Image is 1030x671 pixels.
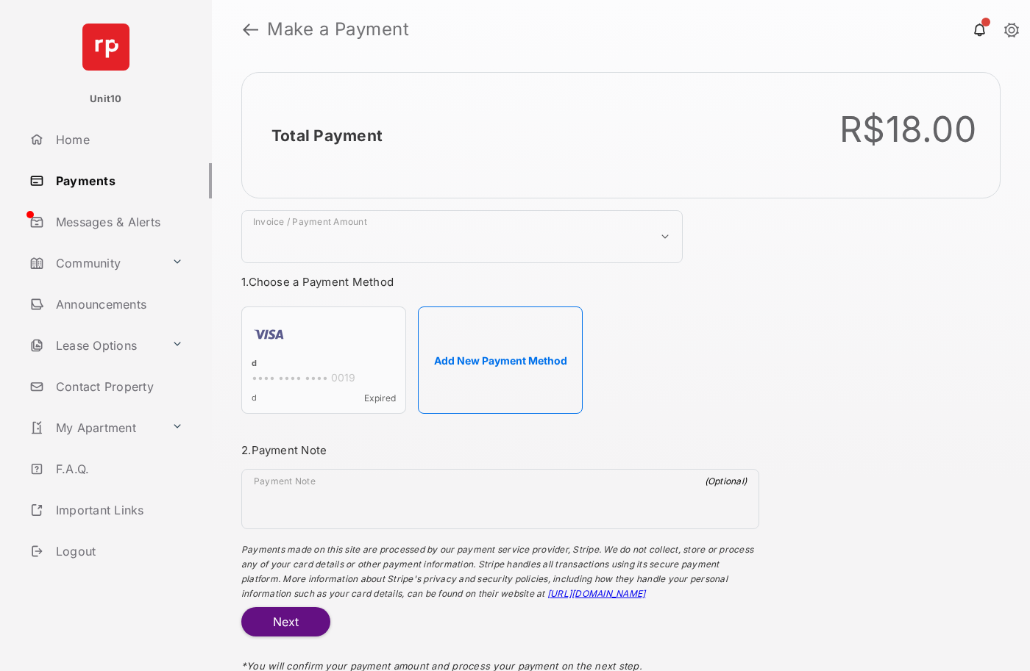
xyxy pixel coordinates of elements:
div: d•••• •••• •••• 0019dExpired [241,306,406,414]
div: R$18.00 [839,108,976,151]
a: Contact Property [24,369,212,404]
span: Expired [364,392,396,403]
h2: Total Payment [271,126,383,145]
a: Home [24,122,212,157]
div: d [252,358,396,371]
a: Logout [24,534,212,569]
a: My Apartment [24,410,166,445]
a: Payments [24,163,212,198]
button: Add New Payment Method [418,306,583,414]
a: Community [24,245,166,281]
strong: Make a Payment [267,21,409,38]
a: Announcements [24,287,212,322]
button: Next [241,607,330,636]
span: Payments made on this site are processed by our payment service provider, Stripe. We do not colle... [241,544,753,599]
h3: 2. Payment Note [241,443,759,457]
a: Important Links [24,492,189,528]
a: Messages & Alerts [24,204,212,240]
a: [URL][DOMAIN_NAME] [547,588,645,599]
a: Lease Options [24,328,166,363]
h3: 1. Choose a Payment Method [241,275,759,289]
a: F.A.Q. [24,451,212,487]
p: Unit10 [90,92,122,107]
div: •••• •••• •••• 0019 [252,371,396,387]
span: d [252,392,257,403]
img: svg+xml;base64,PHN2ZyB4bWxucz0iaHR0cDovL3d3dy53My5vcmcvMjAwMC9zdmciIHdpZHRoPSI2NCIgaGVpZ2h0PSI2NC... [82,24,129,71]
